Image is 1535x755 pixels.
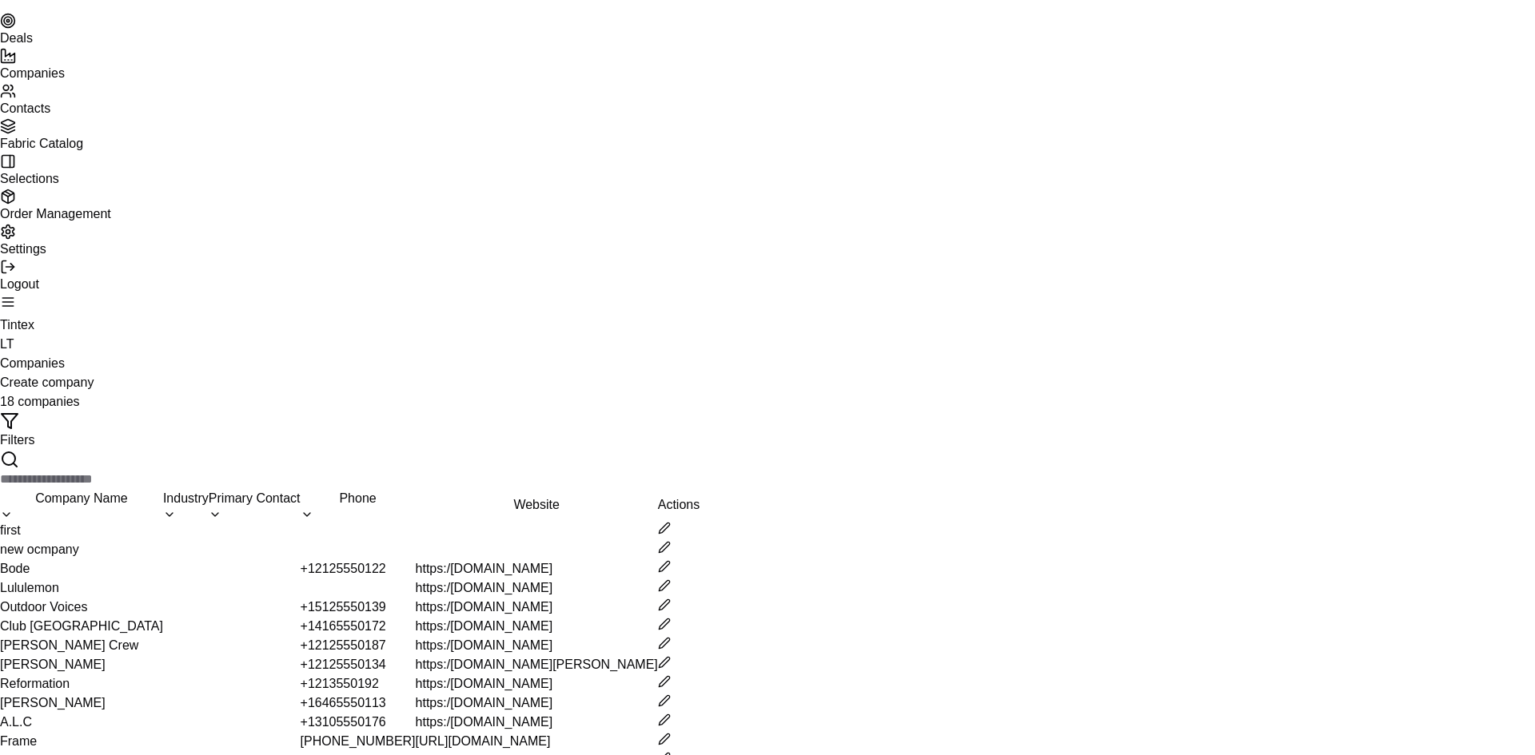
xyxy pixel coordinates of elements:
[301,489,416,521] div: Phone
[416,677,553,690] a: https:/[DOMAIN_NAME]
[658,598,671,611] button: Edit Company
[658,713,671,726] button: Edit Company
[658,560,671,573] button: Edit Company
[416,696,553,709] a: https:/[DOMAIN_NAME]
[301,598,416,617] div: +15125550139
[658,694,671,707] button: Edit Company
[416,600,553,614] a: https:/[DOMAIN_NAME]
[301,655,416,674] div: +12125550134
[301,693,416,713] div: +16465550113
[416,562,553,575] a: https:/[DOMAIN_NAME]
[301,559,416,578] div: +12125550122
[658,675,671,688] button: Edit Company
[416,638,553,652] a: https:/[DOMAIN_NAME]
[301,732,416,751] div: [PHONE_NUMBER]
[658,733,671,745] button: Edit Company
[658,579,671,592] button: Edit Company
[416,715,553,729] a: https:/[DOMAIN_NAME]
[301,713,416,732] div: +13105550176
[301,674,416,693] div: +1213550192
[658,522,671,534] button: Edit Company
[416,658,658,671] a: https:/[DOMAIN_NAME][PERSON_NAME]
[658,489,700,521] th: Actions
[416,734,551,748] a: [URL][DOMAIN_NAME]
[301,617,416,636] div: +14165550172
[209,489,301,521] div: Primary Contact
[301,636,416,655] div: +12125550187
[658,618,671,630] button: Edit Company
[416,581,553,594] a: https:/[DOMAIN_NAME]
[658,656,671,669] button: Edit Company
[416,619,553,633] a: https:/[DOMAIN_NAME]
[658,541,671,554] button: Edit Company
[163,489,209,521] div: Industry
[416,489,658,521] th: Website
[658,637,671,650] button: Edit Company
